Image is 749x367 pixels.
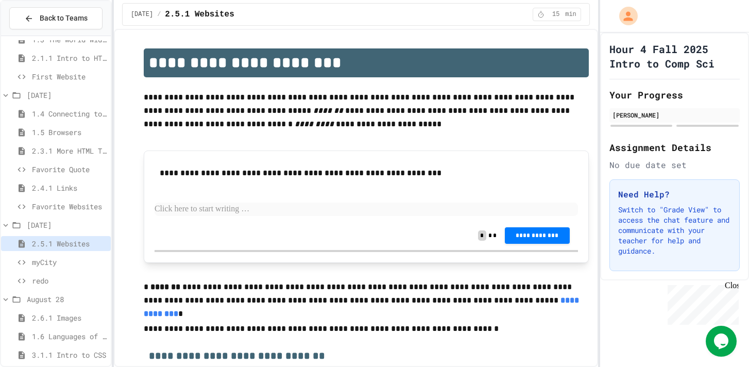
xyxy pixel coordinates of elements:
span: 2.1.1 Intro to HTML [32,53,107,63]
span: 15 [548,10,564,19]
button: Back to Teams [9,7,103,29]
p: Switch to "Grade View" to access the chat feature and communicate with your teacher for help and ... [618,205,731,256]
div: [PERSON_NAME] [612,110,737,120]
span: 2.5.1 Websites [165,8,234,21]
div: Chat with us now!Close [4,4,71,65]
div: My Account [608,4,640,28]
span: 2.5.1 Websites [32,238,107,249]
span: min [565,10,576,19]
div: No due date set [609,159,740,171]
span: 2.4.1 Links [32,182,107,193]
span: redo [32,275,107,286]
h2: Your Progress [609,88,740,102]
span: myCity [32,257,107,268]
span: Back to Teams [40,13,88,24]
span: 2.6.1 Images [32,312,107,323]
span: Favorite Quote [32,164,107,175]
h1: Hour 4 Fall 2025 Intro to Comp Sci [609,42,740,71]
iframe: chat widget [706,326,739,357]
span: [DATE] [131,10,153,19]
span: / [157,10,161,19]
span: First Website [32,71,107,82]
span: 2.3.1 More HTML Tags [32,145,107,156]
h2: Assignment Details [609,140,740,155]
span: 3.1.1 Intro to CSS [32,349,107,360]
span: 1.4 Connecting to a Website [32,108,107,119]
span: Favorite Websites [32,201,107,212]
h3: Need Help? [618,188,731,201]
span: 1.6 Languages of the Web [32,331,107,342]
span: August 28 [27,294,107,305]
span: [DATE] [27,90,107,101]
span: 1.5 Browsers [32,127,107,138]
iframe: chat widget [663,281,739,325]
span: [DATE] [27,220,107,230]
